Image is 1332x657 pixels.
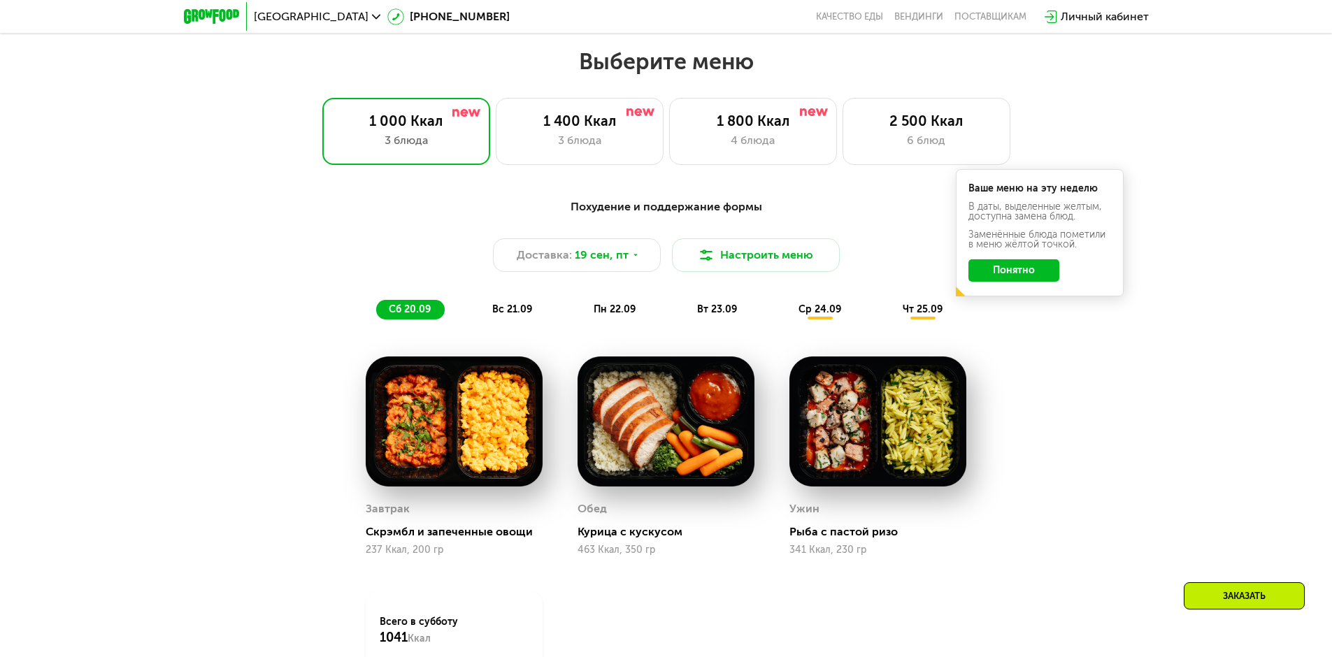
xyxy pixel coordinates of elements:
span: вт 23.09 [697,303,737,315]
div: 237 Ккал, 200 гр [366,544,543,556]
div: 1 400 Ккал [510,113,649,129]
span: вс 21.09 [492,303,532,315]
a: Вендинги [894,11,943,22]
div: 1 000 Ккал [337,113,475,129]
span: [GEOGRAPHIC_DATA] [254,11,368,22]
div: 2 500 Ккал [857,113,996,129]
div: 341 Ккал, 230 гр [789,544,966,556]
span: ср 24.09 [799,303,841,315]
div: В даты, выделенные желтым, доступна замена блюд. [968,202,1111,222]
div: поставщикам [954,11,1026,22]
div: Завтрак [366,498,410,519]
div: Рыба с пастой ризо [789,525,977,539]
div: Заказать [1184,582,1305,609]
div: 463 Ккал, 350 гр [578,544,754,556]
div: Обед [578,498,607,519]
button: Понятно [968,259,1059,282]
h2: Выберите меню [45,48,1287,75]
button: Настроить меню [672,238,840,272]
div: 1 800 Ккал [684,113,822,129]
span: 19 сен, пт [575,247,629,263]
div: Всего в субботу [380,615,529,646]
span: чт 25.09 [903,303,943,315]
div: Заменённые блюда пометили в меню жёлтой точкой. [968,230,1111,250]
div: Похудение и поддержание формы [252,198,1080,216]
span: Ккал [408,633,431,644]
div: Курица с кускусом [578,525,766,539]
div: Ваше меню на эту неделю [968,184,1111,194]
span: Доставка: [517,247,572,263]
div: 6 блюд [857,132,996,149]
span: 1041 [380,630,408,645]
div: 3 блюда [337,132,475,149]
a: Качество еды [816,11,883,22]
span: пн 22.09 [594,303,636,315]
div: 4 блюда [684,132,822,149]
div: Личный кабинет [1061,8,1149,25]
div: Ужин [789,498,819,519]
div: Скрэмбл и запеченные овощи [366,525,554,539]
a: [PHONE_NUMBER] [387,8,510,25]
div: 3 блюда [510,132,649,149]
span: сб 20.09 [389,303,431,315]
